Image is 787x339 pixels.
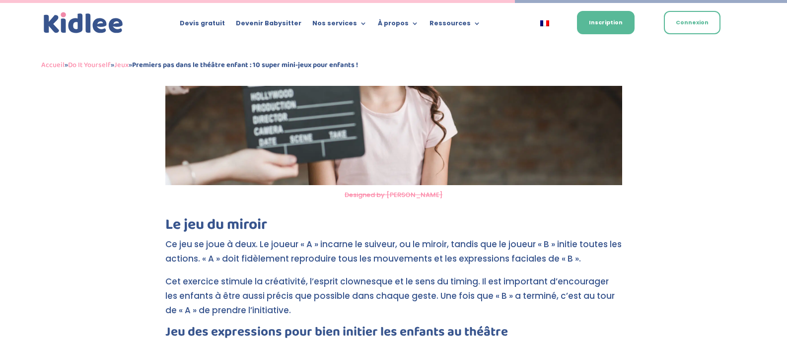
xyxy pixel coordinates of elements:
a: Connexion [664,11,720,34]
a: Ressources [429,20,481,31]
a: Nos services [312,20,367,31]
p: Cet exercice stimule la créativité, l’esprit clownesque et le sens du timing. Il est important d’... [165,274,622,326]
a: Inscription [577,11,635,34]
a: Devis gratuit [180,20,225,31]
h2: Le jeu du miroir [165,217,622,237]
a: Do It Yourself [68,59,111,71]
a: Jeux [114,59,129,71]
a: Designed by [PERSON_NAME] [345,190,442,200]
p: Ce jeu se joue à deux. Le joueur « A » incarne le suiveur, ou le miroir, tandis que le joueur « B... [165,237,622,274]
a: Devenir Babysitter [236,20,301,31]
a: Kidlee Logo [41,10,126,36]
a: À propos [378,20,419,31]
strong: Premiers pas dans le théâtre enfant : 10 super mini-jeux pour enfants ! [132,59,358,71]
span: » » » [41,59,358,71]
img: logo_kidlee_bleu [41,10,126,36]
a: Accueil [41,59,65,71]
img: Français [540,20,549,26]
